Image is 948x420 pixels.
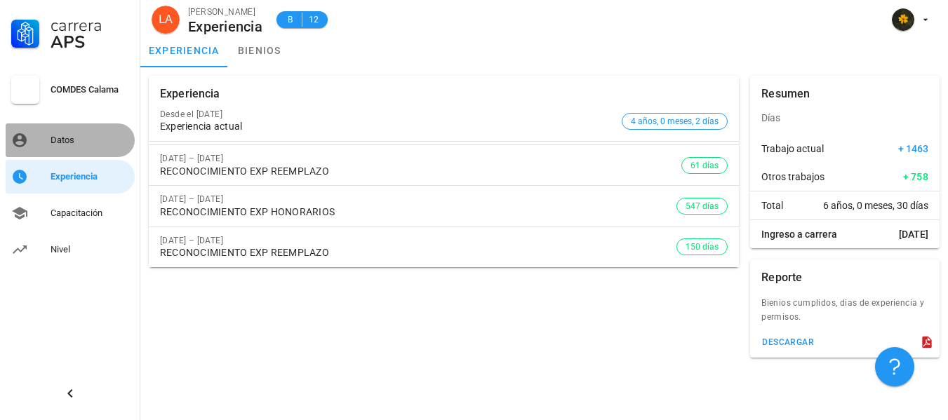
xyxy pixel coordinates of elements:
a: Nivel [6,233,135,266]
span: Trabajo actual [761,142,824,156]
div: APS [51,34,129,50]
div: RECONOCIMIENTO EXP HONORARIOS [160,206,676,218]
div: [DATE] – [DATE] [160,194,676,204]
a: Datos [6,123,135,157]
div: Experiencia [188,19,262,34]
a: Experiencia [6,160,135,194]
span: + 1463 [898,142,928,156]
div: [DATE] – [DATE] [160,236,676,245]
a: experiencia [140,34,228,67]
div: Experiencia actual [160,121,616,133]
span: 4 años, 0 meses, 2 días [631,114,719,129]
a: Capacitación [6,196,135,230]
div: RECONOCIMIENTO EXP REEMPLAZO [160,247,676,259]
div: Carrera [51,17,129,34]
div: Desde el [DATE] [160,109,616,119]
span: 6 años, 0 meses, 30 días [823,198,928,212]
div: Experiencia [160,76,220,112]
span: B [285,13,296,27]
span: Total [761,198,783,212]
div: Días [750,101,940,135]
a: bienios [228,34,291,67]
div: avatar [892,8,914,31]
div: Reporte [761,259,802,296]
button: descargar [756,332,820,352]
div: Experiencia [51,171,129,182]
div: Capacitación [51,208,129,219]
span: + 758 [903,170,928,184]
div: Resumen [761,76,810,112]
div: descargar [761,337,814,347]
div: avatar [152,6,180,34]
span: [DATE] [899,227,928,241]
div: [PERSON_NAME] [188,5,262,19]
div: Bienios cumplidos, dias de experiencia y permisos. [750,296,940,332]
div: [DATE] – [DATE] [160,154,681,163]
span: 547 días [686,198,719,214]
span: Ingreso a carrera [761,227,837,241]
span: 12 [308,13,319,27]
span: 150 días [686,239,719,255]
span: LA [159,6,173,34]
span: Otros trabajos [761,170,825,184]
div: Datos [51,135,129,146]
span: 61 días [690,158,719,173]
div: RECONOCIMIENTO EXP REEMPLAZO [160,165,681,177]
div: COMDES Calama [51,84,129,95]
div: Nivel [51,244,129,255]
